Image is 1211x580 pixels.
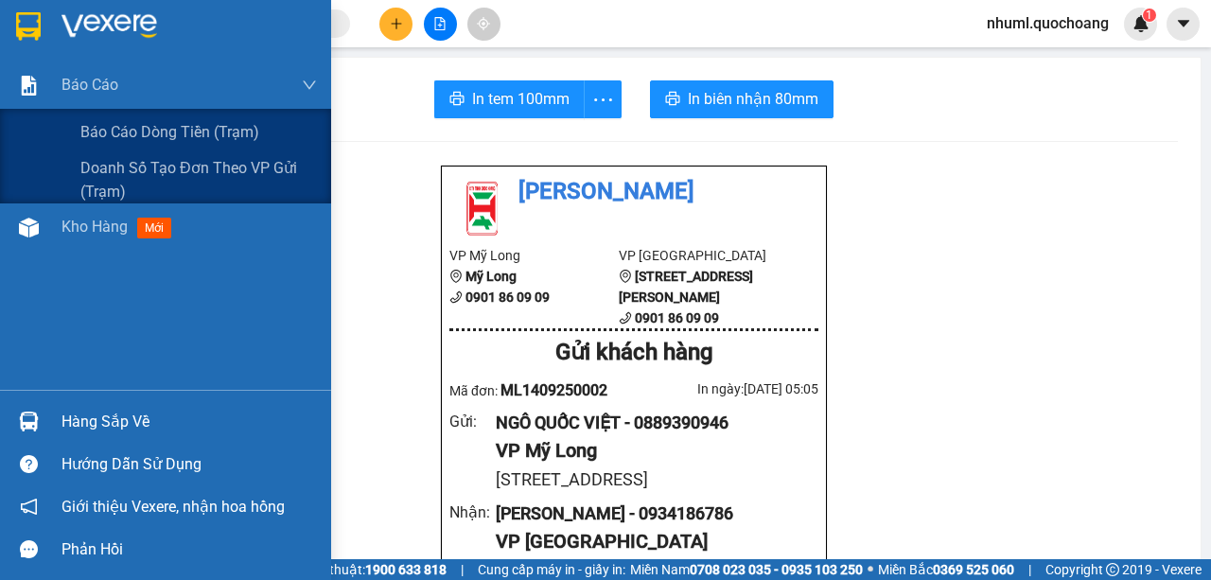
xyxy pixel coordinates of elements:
div: Gửi : [449,410,496,433]
span: Báo cáo [61,73,118,97]
span: environment [449,270,463,283]
strong: 0369 525 060 [933,562,1014,577]
span: In tem 100mm [472,87,570,111]
div: Gửi khách hàng [449,335,818,371]
span: In biên nhận 80mm [688,87,818,111]
div: VP Mỹ Long [496,436,803,466]
span: Giới thiệu Vexere, nhận hoa hồng [61,495,285,518]
span: file-add [433,17,447,30]
div: Nhận : [449,501,496,524]
span: | [1028,559,1031,580]
span: ML1409250002 [500,381,607,399]
span: printer [449,91,465,109]
span: Kho hàng [61,218,128,236]
span: nhuml.quochoang [972,11,1124,35]
button: file-add [424,8,457,41]
li: VP [GEOGRAPHIC_DATA] [619,245,788,266]
img: warehouse-icon [19,412,39,431]
div: [PERSON_NAME] - 0934186786 [496,501,803,527]
button: caret-down [1167,8,1200,41]
div: Hướng dẫn sử dụng [61,450,317,479]
b: [STREET_ADDRESS][PERSON_NAME] [619,269,753,305]
button: printerIn tem 100mm [434,80,585,118]
div: Hàng sắp về [61,408,317,436]
span: caret-down [1175,15,1192,32]
span: notification [20,498,38,516]
span: printer [665,91,680,109]
div: Phản hồi [61,536,317,564]
div: [STREET_ADDRESS] [496,466,803,493]
span: plus [390,17,403,30]
b: Mỹ Long [465,269,517,284]
span: question-circle [20,455,38,473]
span: aim [477,17,490,30]
span: Báo cáo dòng tiền (trạm) [80,120,259,144]
strong: 0708 023 035 - 0935 103 250 [690,562,863,577]
strong: 1900 633 818 [365,562,447,577]
span: Miền Bắc [878,559,1014,580]
span: environment [619,270,632,283]
span: message [20,540,38,558]
div: Mã đơn: [449,378,634,402]
button: aim [467,8,500,41]
img: logo.jpg [449,174,516,240]
span: down [302,78,317,93]
span: phone [449,290,463,304]
span: ⚪️ [868,566,873,573]
div: NGÔ QUỐC VIỆT - 0889390946 [496,410,803,436]
img: solution-icon [19,76,39,96]
span: copyright [1106,563,1119,576]
img: icon-new-feature [1132,15,1150,32]
span: 1 [1146,9,1152,22]
b: 0901 86 09 09 [465,290,550,305]
button: plus [379,8,412,41]
span: Doanh số tạo đơn theo VP gửi (trạm) [80,156,317,203]
button: more [584,80,622,118]
span: Cung cấp máy in - giấy in: [478,559,625,580]
img: warehouse-icon [19,218,39,237]
div: VP [GEOGRAPHIC_DATA] [496,527,803,556]
span: phone [619,311,632,325]
span: mới [137,218,171,238]
div: In ngày: [DATE] 05:05 [634,378,818,399]
span: Miền Nam [630,559,863,580]
span: | [461,559,464,580]
button: printerIn biên nhận 80mm [650,80,834,118]
b: 0901 86 09 09 [635,310,719,325]
span: Hỗ trợ kỹ thuật: [272,559,447,580]
img: logo-vxr [16,12,41,41]
li: [PERSON_NAME] [449,174,818,210]
span: more [585,88,621,112]
li: VP Mỹ Long [449,245,619,266]
sup: 1 [1143,9,1156,22]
